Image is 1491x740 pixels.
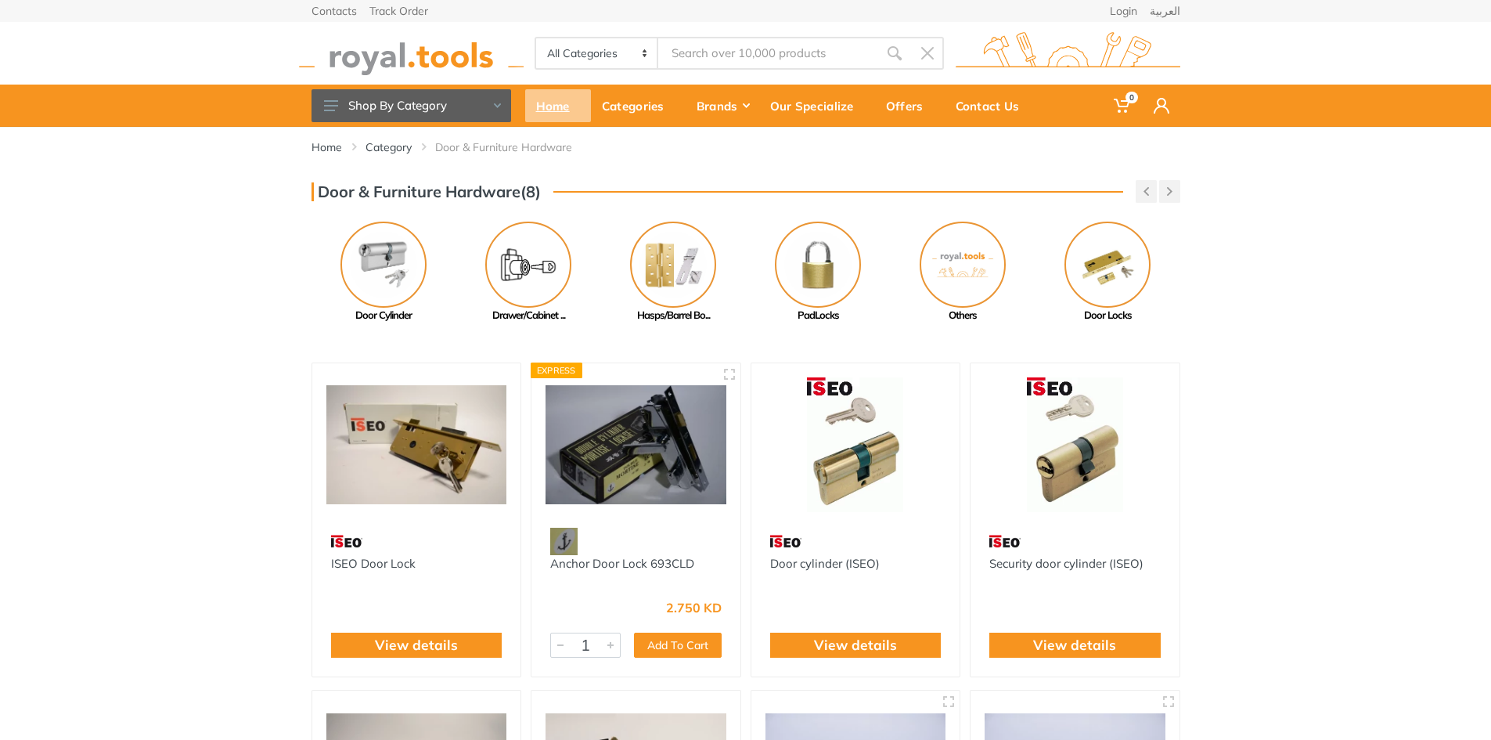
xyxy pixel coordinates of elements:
a: ISEO Door Lock [331,556,416,571]
a: Drawer/Cabinet ... [456,222,601,323]
div: Offers [875,89,945,122]
a: Home [525,85,591,127]
a: Security door cylinder (ISEO) [989,556,1143,571]
button: Shop By Category [312,89,511,122]
img: Royal Tools - Security door cylinder (ISEO) [985,377,1165,513]
input: Site search [658,37,877,70]
div: Door Cylinder [312,308,456,323]
img: royal.tools Logo [956,32,1180,75]
select: Category [536,38,659,68]
span: 0 [1125,92,1138,103]
div: 2.750 KD [666,601,722,614]
a: View details [814,635,897,655]
a: Our Specialize [759,85,875,127]
a: Home [312,139,342,155]
a: Door Cylinder [312,222,456,323]
nav: breadcrumb [312,139,1180,155]
img: No Image [920,222,1006,308]
img: 6.webp [770,528,801,555]
img: royal.tools Logo [299,32,524,75]
a: Hasps/Barrel Bo... [601,222,746,323]
a: Track Order [369,5,428,16]
a: Offers [875,85,945,127]
a: Contacts [312,5,357,16]
img: Royal Tools - ISEO Door Lock [326,377,507,513]
div: Door Locks [1035,308,1180,323]
li: Door & Furniture Hardware [435,139,596,155]
img: Royal - Door Cylinder [340,222,427,308]
img: Royal Tools - Anchor Door Lock 693CLD [546,377,726,513]
a: Login [1110,5,1137,16]
div: Contact Us [945,89,1041,122]
div: Home [525,89,591,122]
div: Others [891,308,1035,323]
a: Contact Us [945,85,1041,127]
a: Categories [591,85,686,127]
img: 6.webp [989,528,1021,555]
img: Royal - PadLocks [775,222,861,308]
button: Add To Cart [634,633,722,658]
img: Royal - Door Locks [1064,222,1151,308]
a: View details [375,635,458,655]
a: PadLocks [746,222,891,323]
a: Door Locks [1035,222,1180,323]
div: PadLocks [746,308,891,323]
img: Royal - Drawer/Cabinet Locks [485,222,571,308]
div: Hasps/Barrel Bo... [601,308,746,323]
img: 6.webp [331,528,362,555]
img: Royal - Hasps/Barrel Bolts [630,222,716,308]
img: Royal Tools - Door cylinder (ISEO) [765,377,946,513]
a: العربية [1150,5,1180,16]
a: Anchor Door Lock 693CLD [550,556,694,571]
img: 19.webp [550,528,578,555]
div: Our Specialize [759,89,875,122]
div: Express [531,363,582,378]
a: Door cylinder (ISEO) [770,556,880,571]
h3: Door & Furniture Hardware(8) [312,182,541,201]
div: Brands [686,89,759,122]
div: Drawer/Cabinet ... [456,308,601,323]
a: Category [366,139,412,155]
a: Others [891,222,1035,323]
div: Categories [591,89,686,122]
a: View details [1033,635,1116,655]
a: 0 [1103,85,1143,127]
